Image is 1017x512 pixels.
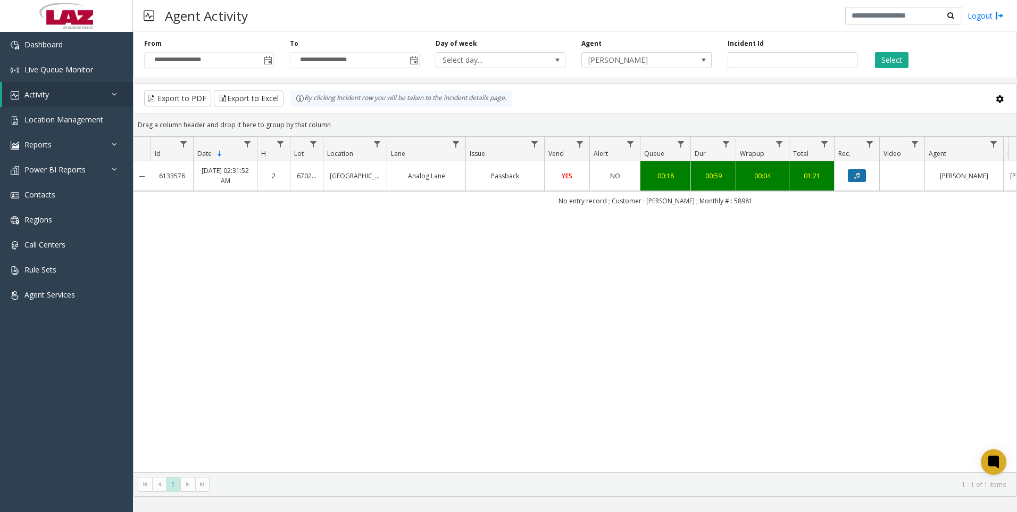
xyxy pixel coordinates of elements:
span: Total [793,149,808,158]
a: [GEOGRAPHIC_DATA] [330,171,380,181]
span: Contacts [24,189,55,200]
span: Location Management [24,114,103,125]
img: infoIcon.svg [296,94,304,103]
a: Lot Filter Menu [306,137,321,151]
label: Agent [581,39,602,48]
a: Rec. Filter Menu [863,137,877,151]
span: Date [197,149,212,158]
h3: Agent Activity [160,3,253,29]
span: Rec. [838,149,851,158]
span: Call Centers [24,240,65,250]
label: Day of week [436,39,477,48]
a: 00:18 [647,171,684,181]
button: Export to Excel [214,90,284,106]
span: Toggle popup [262,53,273,68]
span: Regions [24,214,52,225]
img: 'icon' [11,241,19,250]
img: 'icon' [11,291,19,300]
img: 'icon' [11,91,19,100]
a: Analog Lane [394,171,459,181]
span: YES [562,171,572,180]
span: Activity [24,89,49,100]
a: NO [596,171,633,181]
span: Video [883,149,901,158]
a: Total Filter Menu [818,137,832,151]
span: Rule Sets [24,265,56,275]
a: 6133576 [157,171,187,181]
span: Queue [644,149,664,158]
span: Sortable [215,150,224,158]
span: [PERSON_NAME] [582,53,685,68]
div: Data table [134,137,1016,472]
img: logout [995,10,1004,21]
a: [DATE] 02:31:52 AM [200,166,251,186]
button: Export to PDF [144,90,211,106]
button: Select [875,52,908,68]
img: 'icon' [11,191,19,200]
label: To [290,39,298,48]
img: 'icon' [11,216,19,225]
span: Alert [594,149,608,158]
a: 00:59 [697,171,729,181]
span: Location [327,149,353,158]
a: Queue Filter Menu [674,137,688,151]
span: Live Queue Monitor [24,64,93,75]
span: Dashboard [24,39,63,49]
img: pageIcon [144,3,154,29]
span: Dur [695,149,706,158]
div: Drag a column header and drop it here to group by that column [134,115,1016,134]
a: 01:21 [796,171,828,181]
a: H Filter Menu [273,137,288,151]
kendo-pager-info: 1 - 1 of 1 items [216,480,1006,489]
a: Passback [472,171,538,181]
label: Incident Id [728,39,764,48]
span: Id [155,149,161,158]
img: 'icon' [11,266,19,275]
span: Toggle popup [407,53,419,68]
a: Id Filter Menu [177,137,191,151]
span: Select day... [436,53,539,68]
a: Date Filter Menu [240,137,255,151]
span: Power BI Reports [24,164,86,175]
img: 'icon' [11,116,19,125]
a: Dur Filter Menu [719,137,733,151]
a: 670263 [297,171,316,181]
a: YES [551,171,583,181]
a: Logout [968,10,1004,21]
a: Lane Filter Menu [449,137,463,151]
span: Lane [391,149,405,158]
img: 'icon' [11,41,19,49]
a: Vend Filter Menu [573,137,587,151]
span: Agent [929,149,946,158]
label: From [144,39,162,48]
span: Wrapup [740,149,764,158]
a: Alert Filter Menu [623,137,638,151]
span: Agent Services [24,290,75,300]
a: Activity [2,82,133,107]
a: Issue Filter Menu [528,137,542,151]
a: [PERSON_NAME] [931,171,997,181]
span: Issue [470,149,485,158]
img: 'icon' [11,66,19,75]
img: 'icon' [11,141,19,150]
span: Lot [294,149,304,158]
a: Collapse Details [134,172,151,181]
a: Agent Filter Menu [987,137,1001,151]
img: 'icon' [11,166,19,175]
span: Reports [24,139,52,150]
span: Page 1 [166,477,180,492]
a: Video Filter Menu [908,137,922,151]
span: Vend [548,149,564,158]
a: 2 [264,171,284,181]
div: By clicking Incident row you will be taken to the incident details page. [290,90,512,106]
a: 00:04 [743,171,782,181]
span: H [261,149,266,158]
a: Location Filter Menu [370,137,385,151]
a: Wrapup Filter Menu [772,137,787,151]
